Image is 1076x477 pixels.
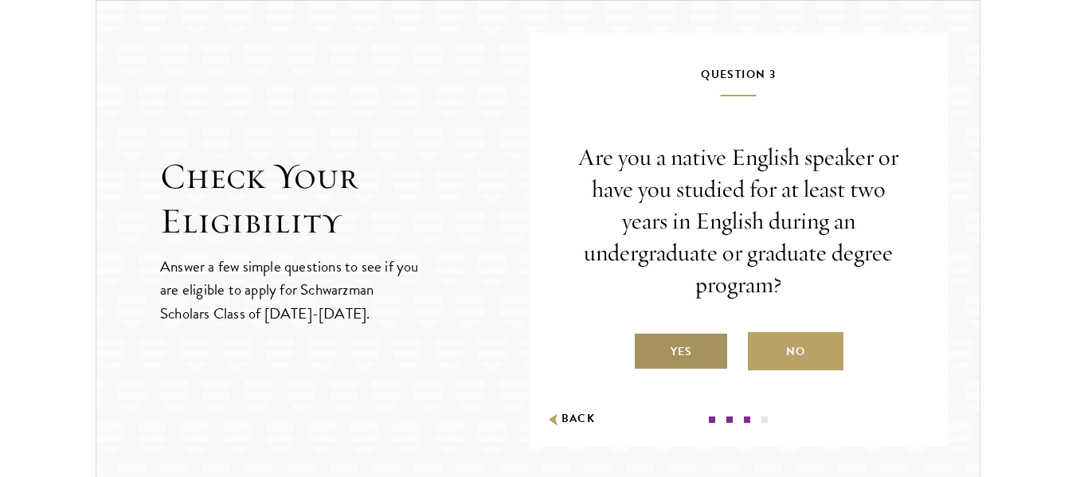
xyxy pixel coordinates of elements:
h2: Check Your Eligibility [160,154,530,244]
p: Answer a few simple questions to see if you are eligible to apply for Schwarzman Scholars Class o... [160,255,421,324]
button: Back [546,411,596,428]
label: Yes [633,332,729,370]
p: Are you a native English speaker or have you studied for at least two years in English during an ... [577,142,901,300]
h5: Question 3 [577,65,901,96]
label: No [748,332,843,370]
